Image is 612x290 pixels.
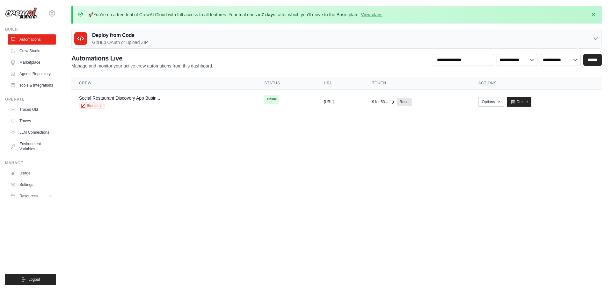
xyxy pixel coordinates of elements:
p: Manage and monitor your active crew automations from this dashboard. [71,63,213,69]
a: Reset [397,98,412,106]
a: Environment Variables [8,139,56,154]
th: Status [257,77,316,90]
strong: 7 days [261,12,275,17]
strong: 🚀 [88,12,93,17]
a: Delete [507,97,531,107]
button: Logout [5,274,56,285]
a: Usage [8,168,56,178]
p: You're on a free trial of CrewAI Cloud with full access to all features. Your trial ends in , aft... [88,11,384,18]
a: Crew Studio [8,46,56,56]
div: Manage [5,160,56,166]
th: Token [364,77,470,90]
a: Settings [8,180,56,190]
span: Logout [28,277,40,282]
span: Resources [19,194,38,199]
a: Traces [8,116,56,126]
button: Options [478,97,504,107]
a: LLM Connections [8,127,56,138]
a: View plans [361,12,382,17]
h3: Deploy from Code [92,32,148,39]
a: Traces Old [8,104,56,115]
h2: Automations Live [71,54,213,63]
th: Crew [71,77,257,90]
a: Social Restaurant Discovery App Busin... [79,95,160,101]
th: URL [316,77,364,90]
img: Logo [5,7,37,20]
div: Build [5,27,56,32]
a: Studio [79,103,105,109]
th: Actions [471,77,602,90]
a: Marketplace [8,57,56,67]
span: Online [264,95,279,104]
button: Resources [8,191,56,201]
button: 91de53... [372,99,394,104]
a: Automations [8,34,56,45]
p: GitHub OAuth or upload ZIP [92,39,148,46]
div: Operate [5,97,56,102]
a: Agents Repository [8,69,56,79]
a: Tools & Integrations [8,80,56,90]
